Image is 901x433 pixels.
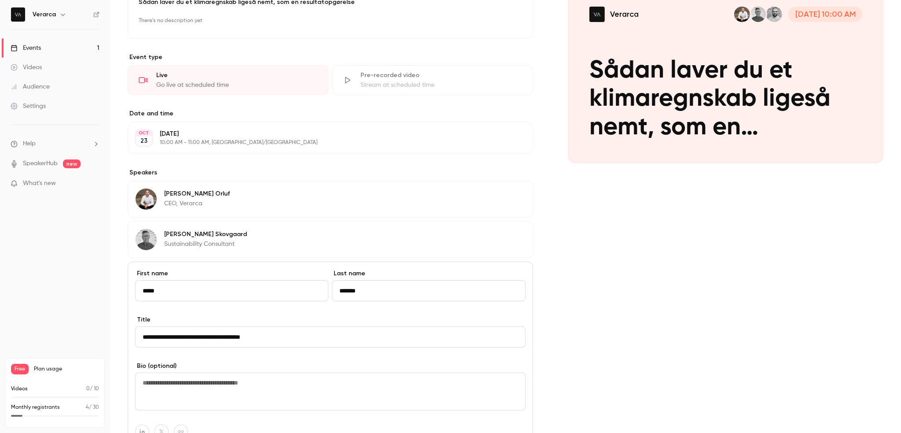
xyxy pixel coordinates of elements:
[86,386,90,392] span: 0
[11,364,29,374] span: Free
[86,405,89,410] span: 4
[136,229,157,250] img: Dan Skovgaard
[160,130,486,138] p: [DATE]
[128,109,533,118] label: Date and time
[128,65,328,95] div: LiveGo live at scheduled time
[23,179,56,188] span: What's new
[360,81,522,89] div: Stream at scheduled time
[164,230,247,239] p: [PERSON_NAME] Skovgaard
[86,385,99,393] p: / 10
[360,71,522,80] div: Pre-recorded video
[33,10,56,19] h6: Verarca
[11,7,25,22] img: Verarca
[135,315,526,324] label: Title
[11,139,99,148] li: help-dropdown-opener
[63,159,81,168] span: new
[164,189,230,198] p: [PERSON_NAME] Orluf
[128,181,533,218] div: Søren Orluf[PERSON_NAME] OrlufCEO, Verarca
[128,221,533,258] div: Dan Skovgaard[PERSON_NAME] SkovgaardSustainability Consultant
[128,53,533,62] p: Event type
[23,139,36,148] span: Help
[11,385,28,393] p: Videos
[136,189,157,210] img: Søren Orluf
[156,71,317,80] div: Live
[332,65,533,95] div: Pre-recorded videoStream at scheduled time
[332,269,525,278] label: Last name
[164,240,247,248] p: Sustainability Consultant
[136,130,152,136] div: OCT
[34,366,99,373] span: Plan usage
[11,44,41,52] div: Events
[135,269,328,278] label: First name
[11,82,50,91] div: Audience
[156,81,317,89] div: Go live at scheduled time
[128,168,533,177] label: Speakers
[11,102,46,111] div: Settings
[160,139,486,146] p: 10:00 AM - 11:00 AM, [GEOGRAPHIC_DATA]/[GEOGRAPHIC_DATA]
[86,403,99,411] p: / 30
[89,180,99,188] iframe: Noticeable Trigger
[164,199,230,208] p: CEO, Verarca
[23,159,58,168] a: SpeakerHub
[140,137,147,145] p: 23
[139,14,522,28] p: There's no description yet
[135,362,526,370] label: Bio (optional)
[11,63,42,72] div: Videos
[11,403,60,411] p: Monthly registrants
